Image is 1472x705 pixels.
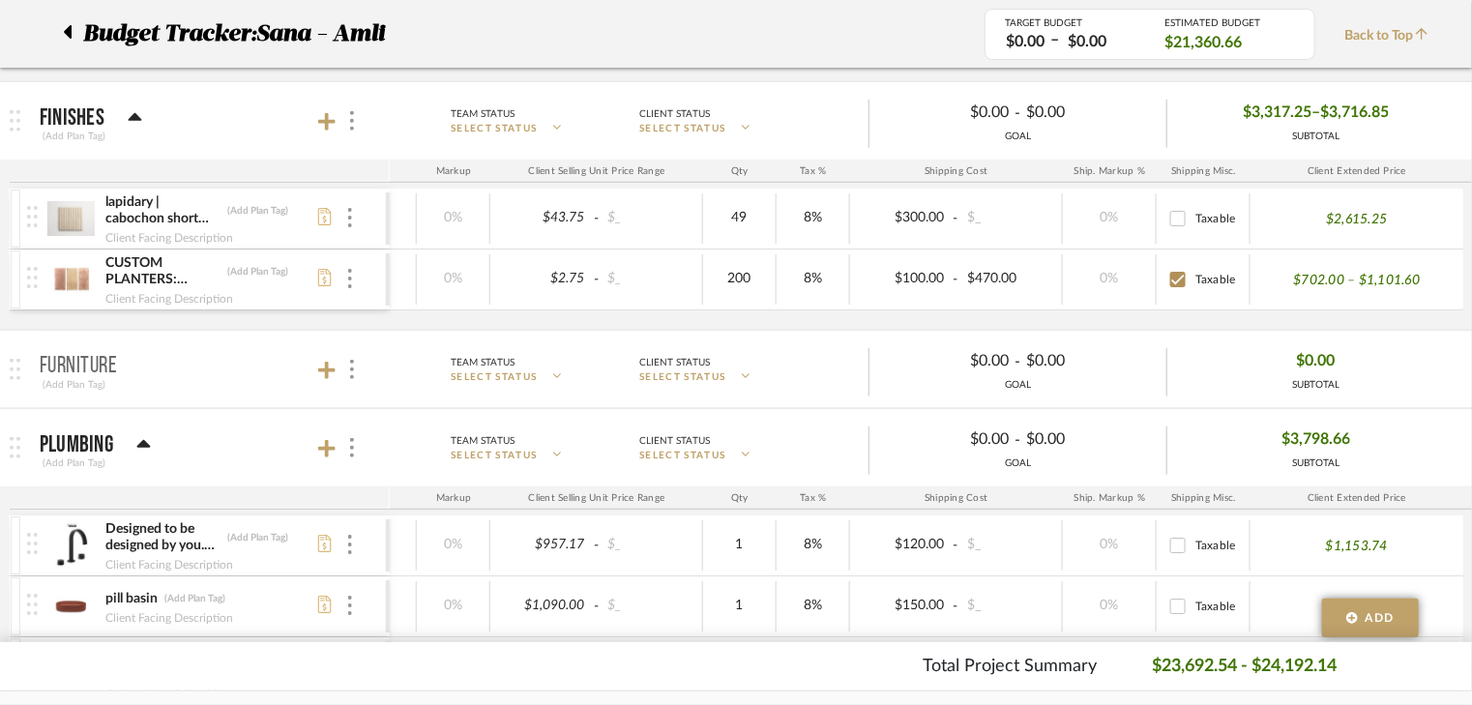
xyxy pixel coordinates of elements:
[782,204,843,232] div: 8%
[1243,98,1311,128] span: $3,317.25
[104,520,221,555] div: Designed to be designed by you. The Kohler Components Collection allows the consumer to select th...
[27,594,38,615] img: vertical-grip.svg
[1050,29,1059,53] span: –
[490,486,703,510] div: Client Selling Unit Price Range
[1251,486,1463,510] div: Client Extended Price
[1069,531,1150,559] div: 0%
[1063,486,1157,510] div: Ship. Markup %
[1294,271,1421,290] p: $702.00 – $1,101.60
[709,265,770,293] div: 200
[350,438,354,457] img: 3dots-v.svg
[1326,598,1388,617] p: $1,327.20
[1021,346,1151,376] div: $0.00
[1344,26,1438,46] span: Back to Top
[10,359,20,380] img: grip.svg
[1366,609,1395,627] span: Add
[703,160,777,183] div: Qty
[709,592,770,620] div: 1
[603,204,697,232] div: $_
[40,128,108,145] div: (Add Plan Tag)
[591,597,603,616] span: -
[423,204,484,232] div: 0%
[1322,599,1419,637] button: Add
[856,265,951,293] div: $100.00
[951,597,962,616] span: -
[1281,425,1350,455] span: $3,798.66
[496,204,591,232] div: $43.75
[451,370,538,385] span: SELECT STATUS
[47,522,95,569] img: 543eb458-8121-424e-b5f6-ee2749bc1698_50x50.jpg
[104,590,159,608] div: pill basin
[951,209,962,228] span: -
[869,456,1166,471] div: GOAL
[40,433,113,456] p: Plumbing
[639,354,710,371] div: Client Status
[348,596,352,615] img: 3dots-v.svg
[603,265,697,293] div: $_
[962,592,1057,620] div: $_
[962,265,1057,293] div: $470.00
[40,376,108,394] div: (Add Plan Tag)
[1311,98,1320,128] span: –
[603,592,697,620] div: $_
[1016,428,1021,452] span: -
[496,592,591,620] div: $1,090.00
[104,289,234,308] div: Client Facing Description
[1152,654,1337,680] p: $23,692.54 - $24,192.14
[1069,592,1150,620] div: 0%
[1164,32,1242,53] span: $21,360.66
[104,254,221,289] div: CUSTOM PLANTERS: Terracotta Brick Paver
[777,486,850,510] div: Tax %
[709,531,770,559] div: 1
[496,265,591,293] div: $2.75
[1157,486,1251,510] div: Shipping Misc.
[869,130,1166,144] div: GOAL
[1063,160,1157,183] div: Ship. Markup %
[451,432,515,450] div: Team Status
[40,106,104,130] p: Finishes
[10,160,1472,330] div: Finishes(Add Plan Tag)Team StatusSELECT STATUSClient StatusSELECT STATUS$0.00-$0.00GOAL$3,317.25–...
[226,265,289,279] div: (Add Plan Tag)
[1195,274,1236,285] span: Taxable
[27,533,38,554] img: vertical-grip.svg
[1157,160,1251,183] div: Shipping Misc.
[423,592,484,620] div: 0%
[1005,17,1135,29] div: TARGET BUDGET
[591,270,603,289] span: -
[639,122,726,136] span: SELECT STATUS
[1297,346,1336,376] span: $0.00
[104,555,234,574] div: Client Facing Description
[850,160,1063,183] div: Shipping Cost
[226,204,289,218] div: (Add Plan Tag)
[709,204,770,232] div: 49
[1021,425,1151,455] div: $0.00
[417,486,490,510] div: Markup
[1021,98,1151,128] div: $0.00
[923,654,1097,680] p: Total Project Summary
[47,256,95,303] img: a5e454f6-069c-4e3e-a186-dec4879f61b6_50x50.jpg
[451,122,538,136] span: SELECT STATUS
[40,455,108,472] div: (Add Plan Tag)
[856,531,951,559] div: $120.00
[869,378,1166,393] div: GOAL
[1069,265,1150,293] div: 0%
[1000,31,1050,53] div: $0.00
[10,437,20,458] img: grip.svg
[782,592,843,620] div: 8%
[1195,213,1236,224] span: Taxable
[1326,210,1387,229] p: $2,615.25
[163,592,226,605] div: (Add Plan Tag)
[451,354,515,371] div: Team Status
[639,449,726,463] span: SELECT STATUS
[423,265,484,293] div: 0%
[850,486,1063,510] div: Shipping Cost
[777,160,850,183] div: Tax %
[40,355,118,378] p: Furniture
[104,608,234,628] div: Client Facing Description
[348,535,352,554] img: 3dots-v.svg
[856,204,951,232] div: $300.00
[1326,537,1388,556] p: $1,153.74
[1164,17,1295,29] div: ESTIMATED BUDGET
[451,105,515,123] div: Team Status
[1251,160,1463,183] div: Client Extended Price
